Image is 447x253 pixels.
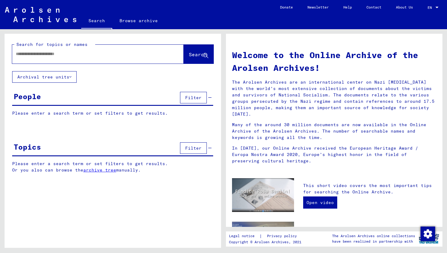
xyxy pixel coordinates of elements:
[428,5,434,10] span: EN
[180,142,207,154] button: Filter
[232,145,436,164] p: In [DATE], our Online Archive received the European Heritage Award / Europa Nostra Award 2020, Eu...
[112,13,165,28] a: Browse archive
[180,92,207,103] button: Filter
[229,239,304,245] p: Copyright © Arolsen Archives, 2021
[12,71,77,83] button: Archival tree units
[332,239,415,244] p: have been realized in partnership with
[12,161,213,173] p: Please enter a search term or set filters to get results. Or you also can browse the manually.
[14,141,41,152] div: Topics
[421,227,435,241] img: Change consent
[229,233,304,239] div: |
[232,79,436,117] p: The Arolsen Archives are an international center on Nazi [MEDICAL_DATA] with the world’s most ext...
[185,145,202,151] span: Filter
[16,42,88,47] mat-label: Search for topics or names
[189,51,207,57] span: Search
[5,7,76,22] img: Arolsen_neg.svg
[418,231,440,246] img: yv_logo.png
[232,49,436,74] h1: Welcome to the Online Archive of the Arolsen Archives!
[185,95,202,100] span: Filter
[83,167,116,173] a: archive tree
[229,233,259,239] a: Legal notice
[232,122,436,141] p: Many of the around 30 million documents are now available in the Online Archive of the Arolsen Ar...
[14,91,41,102] div: People
[12,110,213,116] p: Please enter a search term or set filters to get results.
[303,196,337,209] a: Open video
[81,13,112,29] a: Search
[184,45,213,64] button: Search
[262,233,304,239] a: Privacy policy
[232,178,294,212] img: video.jpg
[332,233,415,239] p: The Arolsen Archives online collections
[303,182,436,195] p: This short video covers the most important tips for searching the Online Archive.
